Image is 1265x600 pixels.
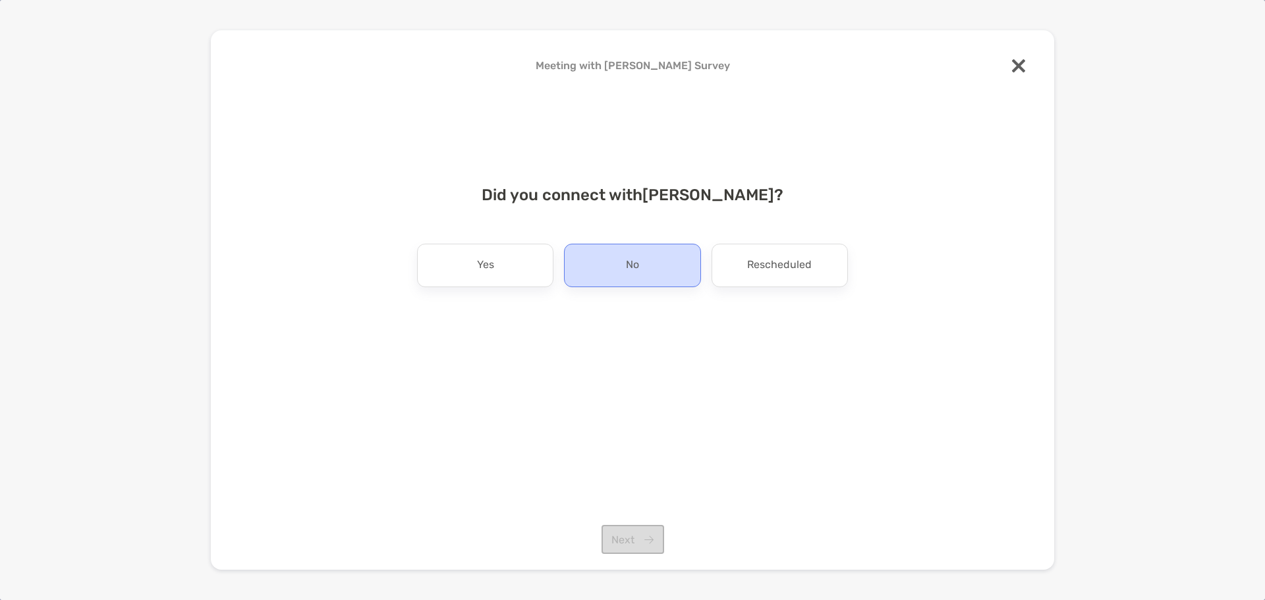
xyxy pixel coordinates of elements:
[477,255,494,276] p: Yes
[1012,59,1025,72] img: close modal
[232,59,1033,72] h4: Meeting with [PERSON_NAME] Survey
[747,255,812,276] p: Rescheduled
[626,255,639,276] p: No
[232,186,1033,204] h4: Did you connect with [PERSON_NAME] ?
